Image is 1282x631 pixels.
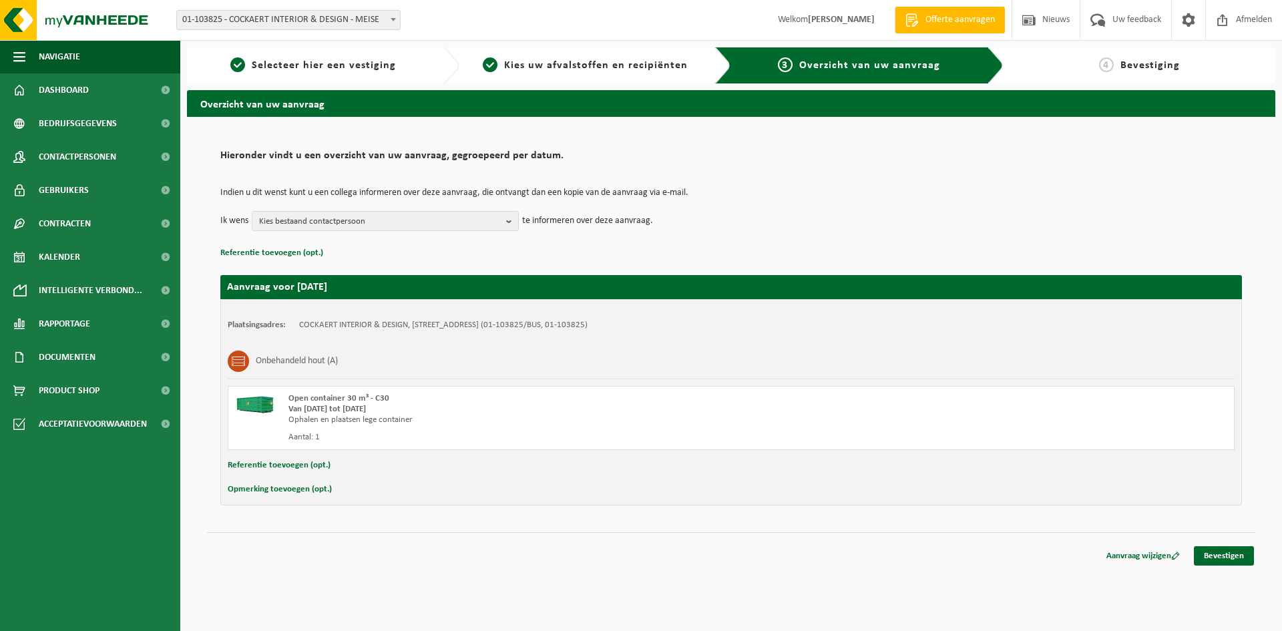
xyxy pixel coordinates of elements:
[808,15,875,25] strong: [PERSON_NAME]
[252,211,519,231] button: Kies bestaand contactpersoon
[228,457,331,474] button: Referentie toevoegen (opt.)
[922,13,998,27] span: Offerte aanvragen
[39,107,117,140] span: Bedrijfsgegevens
[778,57,793,72] span: 3
[1194,546,1254,566] a: Bevestigen
[187,90,1275,116] h2: Overzicht van uw aanvraag
[39,174,89,207] span: Gebruikers
[1120,60,1180,71] span: Bevestiging
[466,57,705,73] a: 2Kies uw afvalstoffen en recipiënten
[39,274,142,307] span: Intelligente verbond...
[39,407,147,441] span: Acceptatievoorwaarden
[252,60,396,71] span: Selecteer hier een vestiging
[288,405,366,413] strong: Van [DATE] tot [DATE]
[177,11,400,29] span: 01-103825 - COCKAERT INTERIOR & DESIGN - MEISE
[288,394,389,403] span: Open container 30 m³ - C30
[220,150,1242,168] h2: Hieronder vindt u een overzicht van uw aanvraag, gegroepeerd per datum.
[504,60,688,71] span: Kies uw afvalstoffen en recipiënten
[39,307,90,341] span: Rapportage
[299,320,588,331] td: COCKAERT INTERIOR & DESIGN, [STREET_ADDRESS] (01-103825/BUS, 01-103825)
[288,415,785,425] div: Ophalen en plaatsen lege container
[194,57,433,73] a: 1Selecteer hier een vestiging
[220,244,323,262] button: Referentie toevoegen (opt.)
[39,341,95,374] span: Documenten
[256,351,338,372] h3: Onbehandeld hout (A)
[220,188,1242,198] p: Indien u dit wenst kunt u een collega informeren over deze aanvraag, die ontvangt dan een kopie v...
[799,60,940,71] span: Overzicht van uw aanvraag
[39,40,80,73] span: Navigatie
[895,7,1005,33] a: Offerte aanvragen
[483,57,497,72] span: 2
[1099,57,1114,72] span: 4
[230,57,245,72] span: 1
[220,211,248,231] p: Ik wens
[39,207,91,240] span: Contracten
[235,393,275,413] img: HK-XC-30-GN-00.png
[259,212,501,232] span: Kies bestaand contactpersoon
[227,282,327,292] strong: Aanvraag voor [DATE]
[288,432,785,443] div: Aantal: 1
[39,73,89,107] span: Dashboard
[1096,546,1190,566] a: Aanvraag wijzigen
[39,240,80,274] span: Kalender
[176,10,401,30] span: 01-103825 - COCKAERT INTERIOR & DESIGN - MEISE
[228,481,332,498] button: Opmerking toevoegen (opt.)
[228,321,286,329] strong: Plaatsingsadres:
[522,211,653,231] p: te informeren over deze aanvraag.
[39,140,116,174] span: Contactpersonen
[39,374,99,407] span: Product Shop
